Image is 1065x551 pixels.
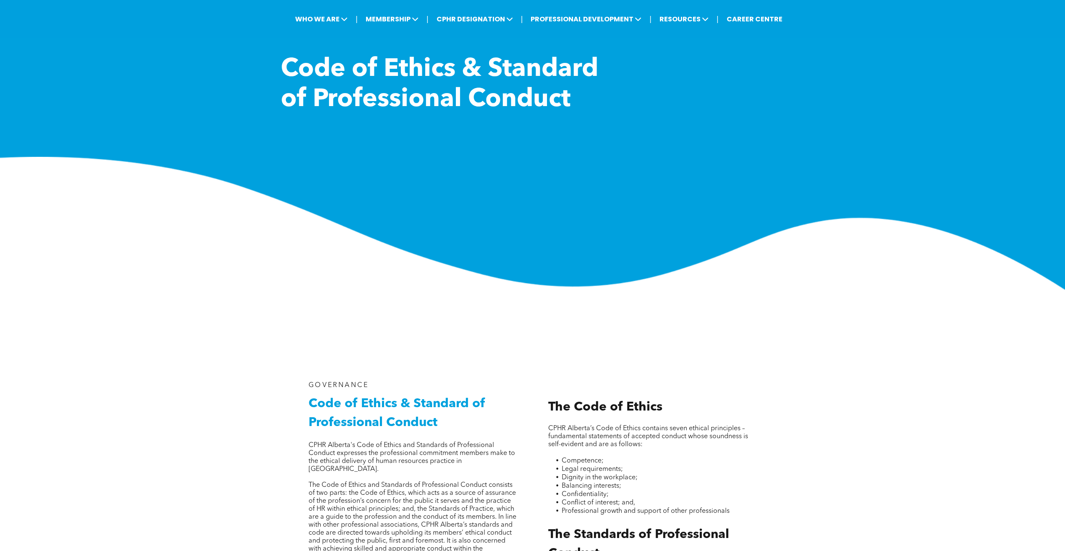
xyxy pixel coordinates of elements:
li: | [649,10,652,28]
span: RESOURCES [657,11,711,27]
span: Legal requirements; [562,466,623,473]
span: MEMBERSHIP [363,11,421,27]
span: Professional growth and support of other professionals [562,508,730,515]
span: Code of Ethics & Standard of Professional Conduct [309,398,485,429]
a: CAREER CENTRE [724,11,785,27]
span: CPHR DESIGNATION [434,11,515,27]
span: Conflict of interest; and, [562,499,635,506]
span: Confidentiality; [562,491,609,498]
li: | [717,10,719,28]
span: CPHR Alberta’s Code of Ethics contains seven ethical principles – fundamental statements of accep... [548,425,748,448]
span: GOVERNANCE [309,382,369,389]
span: Dignity in the workplace; [562,474,638,481]
span: Competence; [562,457,604,464]
span: The Code of Ethics [548,401,662,413]
li: | [521,10,523,28]
span: CPHR Alberta's Code of Ethics and Standards of Professional Conduct expresses the professional co... [309,442,515,473]
li: | [356,10,358,28]
span: WHO WE ARE [293,11,350,27]
span: Code of Ethics & Standard of Professional Conduct [281,57,598,112]
li: | [427,10,429,28]
span: Balancing interests; [562,483,621,489]
span: PROFESSIONAL DEVELOPMENT [528,11,644,27]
